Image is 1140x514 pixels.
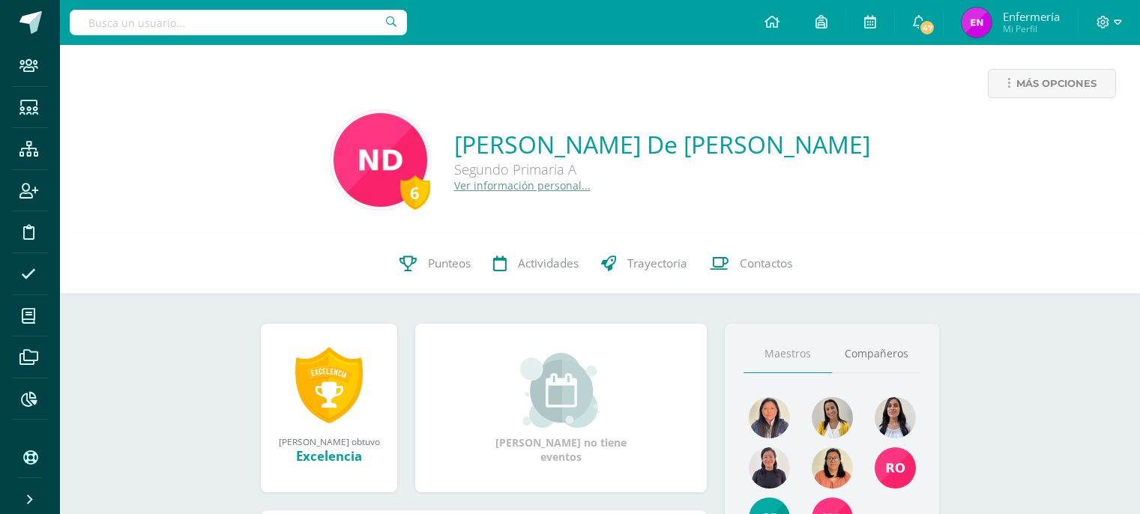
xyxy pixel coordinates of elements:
[482,234,590,294] a: Actividades
[388,234,482,294] a: Punteos
[962,7,992,37] img: 9282fce470099ad46d32b14798152acb.png
[740,256,792,271] span: Contactos
[454,160,870,178] div: Segundo Primaria A
[749,397,790,438] img: d1743a41237682a7a2aaad5eb7657aa7.png
[627,256,687,271] span: Trayectoria
[518,256,579,271] span: Actividades
[1016,70,1097,97] span: Más opciones
[812,397,853,438] img: 65c6bddbe21797e201d80fe03777f130.png
[590,234,699,294] a: Trayectoria
[699,234,803,294] a: Contactos
[919,19,935,36] span: 47
[276,447,382,465] div: Excelencia
[276,435,382,447] div: [PERSON_NAME] obtuvo
[1003,9,1060,24] span: Enfermería
[454,128,870,160] a: [PERSON_NAME] De [PERSON_NAME]
[428,256,471,271] span: Punteos
[520,353,602,428] img: event_small.png
[70,10,407,35] input: Busca un usuario...
[749,447,790,489] img: 041e67bb1815648f1c28e9f895bf2be1.png
[486,353,636,464] div: [PERSON_NAME] no tiene eventos
[875,397,916,438] img: b0fd45af2573d4ad5a1b4b14397f63f0.png
[334,113,427,207] img: bee89de70237bcc0f93efdf4a5d88084.png
[812,447,853,489] img: ca44992a0433722da7b2ceeef5a54e35.png
[875,447,916,489] img: 5b128c088b3bc6462d39a613088c2279.png
[1003,22,1060,35] span: Mi Perfil
[400,175,430,210] div: 6
[832,335,920,373] a: Compañeros
[454,178,591,193] a: Ver información personal...
[988,69,1116,98] a: Más opciones
[744,335,832,373] a: Maestros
